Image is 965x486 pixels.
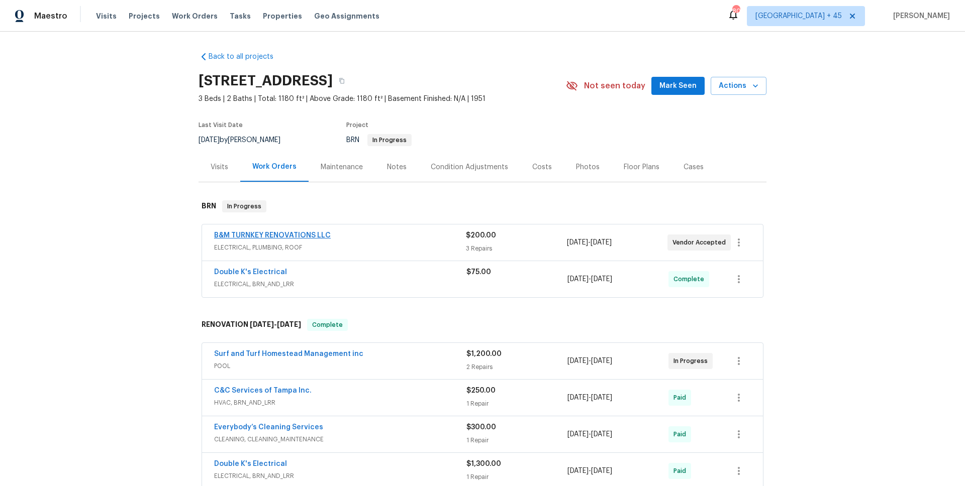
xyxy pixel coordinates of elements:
[466,362,567,372] div: 2 Repairs
[673,466,690,476] span: Paid
[214,471,466,481] span: ELECTRICAL, BRN_AND_LRR
[889,11,950,21] span: [PERSON_NAME]
[214,387,312,394] a: C&C Services of Tampa Inc.
[172,11,218,21] span: Work Orders
[591,357,612,365] span: [DATE]
[672,237,730,248] span: Vendor Accepted
[466,460,501,467] span: $1,300.00
[214,460,287,467] a: Double K's Electrical
[346,137,412,144] span: BRN
[308,320,347,330] span: Complete
[199,122,243,128] span: Last Visit Date
[277,321,301,328] span: [DATE]
[199,134,293,146] div: by [PERSON_NAME]
[651,77,705,95] button: Mark Seen
[214,269,287,276] a: Double K's Electrical
[732,6,739,16] div: 807
[199,190,766,222] div: BRN In Progress
[591,467,612,474] span: [DATE]
[199,137,220,144] span: [DATE]
[567,466,612,476] span: -
[211,162,228,172] div: Visits
[567,429,612,439] span: -
[199,76,333,86] h2: [STREET_ADDRESS]
[567,239,588,246] span: [DATE]
[263,11,302,21] span: Properties
[466,350,502,357] span: $1,200.00
[567,274,612,284] span: -
[333,72,351,90] button: Copy Address
[214,279,466,289] span: ELECTRICAL, BRN_AND_LRR
[532,162,552,172] div: Costs
[346,122,368,128] span: Project
[466,435,567,445] div: 1 Repair
[96,11,117,21] span: Visits
[202,200,216,212] h6: BRN
[567,393,612,403] span: -
[673,356,712,366] span: In Progress
[567,356,612,366] span: -
[250,321,274,328] span: [DATE]
[576,162,600,172] div: Photos
[755,11,842,21] span: [GEOGRAPHIC_DATA] + 45
[34,11,67,21] span: Maestro
[567,467,589,474] span: [DATE]
[659,80,697,92] span: Mark Seen
[584,81,645,91] span: Not seen today
[673,429,690,439] span: Paid
[202,319,301,331] h6: RENOVATION
[252,162,297,172] div: Work Orders
[250,321,301,328] span: -
[466,472,567,482] div: 1 Repair
[719,80,758,92] span: Actions
[673,393,690,403] span: Paid
[567,431,589,438] span: [DATE]
[199,52,295,62] a: Back to all projects
[567,276,589,283] span: [DATE]
[223,201,265,211] span: In Progress
[321,162,363,172] div: Maintenance
[624,162,659,172] div: Floor Plans
[431,162,508,172] div: Condition Adjustments
[591,431,612,438] span: [DATE]
[466,387,496,394] span: $250.00
[214,350,363,357] a: Surf and Turf Homestead Management inc
[591,394,612,401] span: [DATE]
[591,239,612,246] span: [DATE]
[567,237,612,248] span: -
[466,232,496,239] span: $200.00
[466,399,567,409] div: 1 Repair
[314,11,379,21] span: Geo Assignments
[214,398,466,408] span: HVAC, BRN_AND_LRR
[230,13,251,20] span: Tasks
[466,269,491,276] span: $75.00
[711,77,766,95] button: Actions
[567,394,589,401] span: [DATE]
[466,244,566,254] div: 3 Repairs
[591,276,612,283] span: [DATE]
[214,232,331,239] a: B&M TURNKEY RENOVATIONS LLC
[684,162,704,172] div: Cases
[199,94,566,104] span: 3 Beds | 2 Baths | Total: 1180 ft² | Above Grade: 1180 ft² | Basement Finished: N/A | 1951
[214,242,466,253] span: ELECTRICAL, PLUMBING, ROOF
[387,162,407,172] div: Notes
[466,424,496,431] span: $300.00
[567,357,589,365] span: [DATE]
[214,424,323,431] a: Everybody’s Cleaning Services
[214,361,466,371] span: POOL
[214,434,466,444] span: CLEANING, CLEANING_MAINTENANCE
[129,11,160,21] span: Projects
[199,309,766,341] div: RENOVATION [DATE]-[DATE]Complete
[368,137,411,143] span: In Progress
[673,274,708,284] span: Complete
